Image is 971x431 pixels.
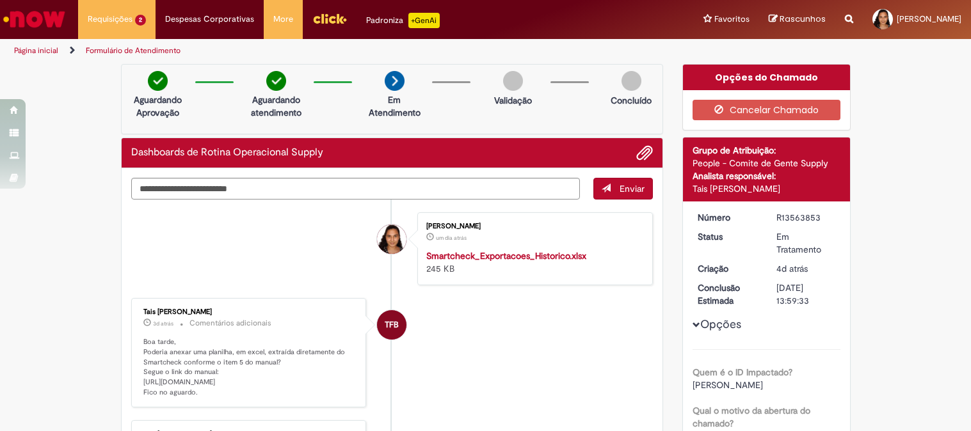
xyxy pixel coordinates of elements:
[266,71,286,91] img: check-circle-green.png
[377,310,406,340] div: Tais Folhadella Barbosa Bellagamba
[364,93,426,119] p: Em Atendimento
[776,211,836,224] div: R13563853
[780,13,826,25] span: Rascunhos
[683,65,850,90] div: Opções do Chamado
[312,9,347,28] img: click_logo_yellow_360x200.png
[897,13,961,24] span: [PERSON_NAME]
[385,71,405,91] img: arrow-next.png
[693,144,840,157] div: Grupo de Atribuição:
[693,405,810,429] b: Qual o motivo da abertura do chamado?
[148,71,168,91] img: check-circle-green.png
[693,182,840,195] div: Tais [PERSON_NAME]
[494,94,532,107] p: Validação
[408,13,440,28] p: +GenAi
[426,249,639,275] div: 245 KB
[135,15,146,26] span: 2
[688,230,767,243] dt: Status
[693,379,763,391] span: [PERSON_NAME]
[366,13,440,28] div: Padroniza
[620,183,645,194] span: Enviar
[385,310,399,340] span: TFB
[165,13,254,26] span: Despesas Corporativas
[86,45,181,56] a: Formulário de Atendimento
[693,366,792,378] b: Quem é o ID Impactado?
[688,211,767,224] dt: Número
[436,234,467,242] span: um dia atrás
[776,262,836,275] div: 24/09/2025 16:02:17
[693,157,840,169] div: People - Comite de Gente Supply
[636,145,653,161] button: Adicionar anexos
[1,6,67,32] img: ServiceNow
[153,320,173,327] span: 3d atrás
[776,230,836,256] div: Em Tratamento
[143,308,357,316] div: Tais [PERSON_NAME]
[693,100,840,120] button: Cancelar Chamado
[426,250,586,262] a: Smartcheck_Exportacoes_Historico.xlsx
[693,169,840,182] div: Analista responsável:
[273,13,293,26] span: More
[776,263,808,274] span: 4d atrás
[688,281,767,307] dt: Conclusão Estimada
[688,262,767,275] dt: Criação
[426,223,639,230] div: [PERSON_NAME]
[593,178,653,200] button: Enviar
[245,93,307,119] p: Aguardando atendimento
[88,13,132,26] span: Requisições
[189,318,271,329] small: Comentários adicionais
[143,337,357,397] p: Boa tarde, Poderia anexar uma planilha, em excel, extraída diretamente do Smartcheck conforme o i...
[776,281,836,307] div: [DATE] 13:59:33
[127,93,189,119] p: Aguardando Aprovação
[153,320,173,327] time: 26/09/2025 10:18:05
[769,13,826,26] a: Rascunhos
[131,147,323,159] h2: Dashboards de Rotina Operacional Supply Histórico de tíquete
[436,234,467,242] time: 27/09/2025 07:18:13
[10,39,638,63] ul: Trilhas de página
[131,178,581,200] textarea: Digite sua mensagem aqui...
[377,224,406,254] div: Maria Helen Beatriz Rodrigues Da Fonseca
[776,263,808,274] time: 24/09/2025 16:02:17
[622,71,641,91] img: img-circle-grey.png
[503,71,523,91] img: img-circle-grey.png
[611,94,652,107] p: Concluído
[714,13,750,26] span: Favoritos
[14,45,58,56] a: Página inicial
